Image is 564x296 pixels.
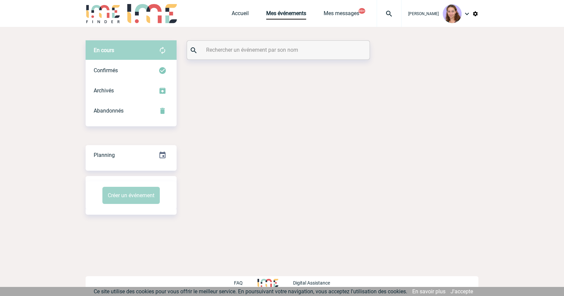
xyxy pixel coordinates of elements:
div: Retrouvez ici tous vos événements annulés [86,101,177,121]
div: Retrouvez ici tous vos événements organisés par date et état d'avancement [86,145,177,165]
a: FAQ [234,279,257,286]
a: Mes messages [324,10,359,19]
span: Confirmés [94,67,118,74]
div: Retrouvez ici tous vos évènements avant confirmation [86,40,177,60]
img: http://www.idealmeetingsevents.fr/ [257,279,278,287]
a: J'accepte [451,288,473,295]
span: Planning [94,152,115,158]
span: Ce site utilise des cookies pour vous offrir le meilleur service. En poursuivant votre navigation... [94,288,407,295]
img: 101030-1.png [443,4,462,23]
a: Planning [86,145,177,165]
p: FAQ [234,280,243,286]
img: IME-Finder [86,4,121,23]
a: En savoir plus [412,288,445,295]
button: 99+ [359,8,365,14]
span: Archivés [94,87,114,94]
span: Abandonnés [94,108,124,114]
a: Accueil [232,10,249,19]
span: En cours [94,47,114,53]
div: Retrouvez ici tous les événements que vous avez décidé d'archiver [86,81,177,101]
span: [PERSON_NAME] [408,11,439,16]
button: Créer un événement [102,187,160,204]
a: Mes événements [266,10,306,19]
input: Rechercher un événement par son nom [204,45,354,55]
p: Digital Assistance [293,280,330,286]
